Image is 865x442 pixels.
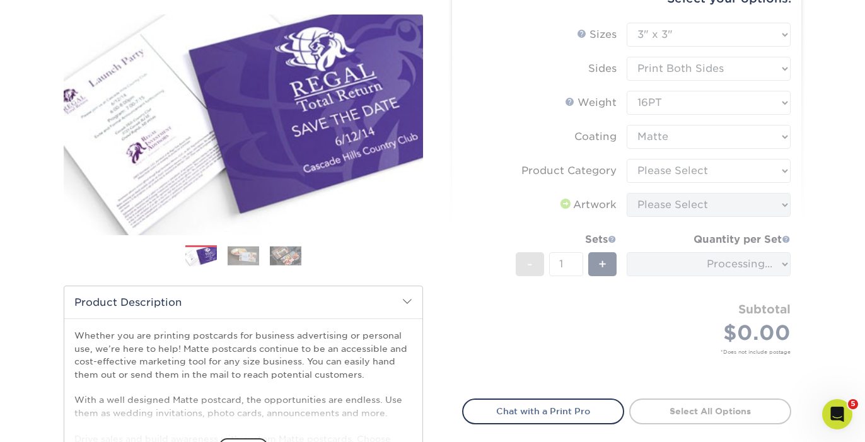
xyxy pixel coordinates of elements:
a: Chat with a Print Pro [462,398,624,424]
img: Postcards 02 [228,246,259,265]
img: Postcards 01 [185,246,217,268]
h2: Product Description [64,286,422,318]
a: Select All Options [629,398,791,424]
img: Matte 01 [64,1,423,249]
span: 5 [848,399,858,409]
iframe: Intercom live chat [822,399,852,429]
img: Postcards 03 [270,246,301,265]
